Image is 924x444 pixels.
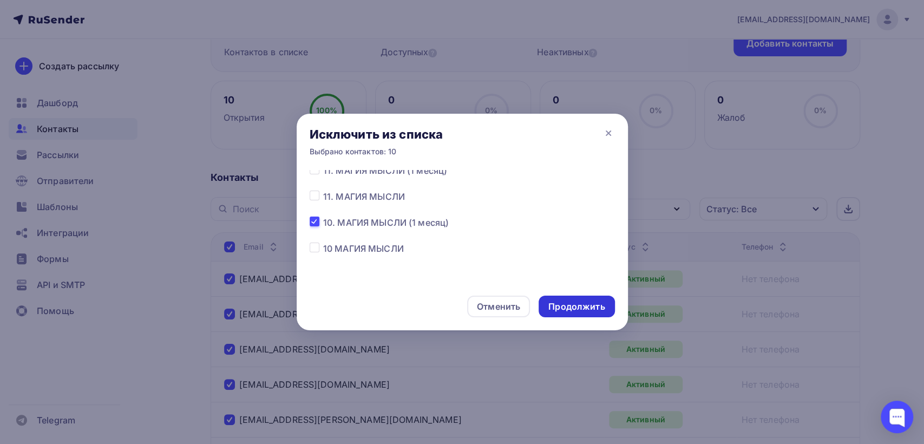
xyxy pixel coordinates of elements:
[323,216,449,229] span: 10. МАГИЯ МЫСЛИ (1 месяц)
[548,301,605,313] div: Продолжить
[323,164,448,177] span: 11. МАГИЯ МЫСЛИ (1 месяц)
[477,300,520,313] div: Отменить
[310,127,443,142] div: Исключить из списка
[323,190,405,203] span: 11. МАГИЯ МЫСЛИ
[323,242,404,255] span: 10 МАГИЯ МЫСЛИ
[310,146,443,157] div: Выбрано контактов: 10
